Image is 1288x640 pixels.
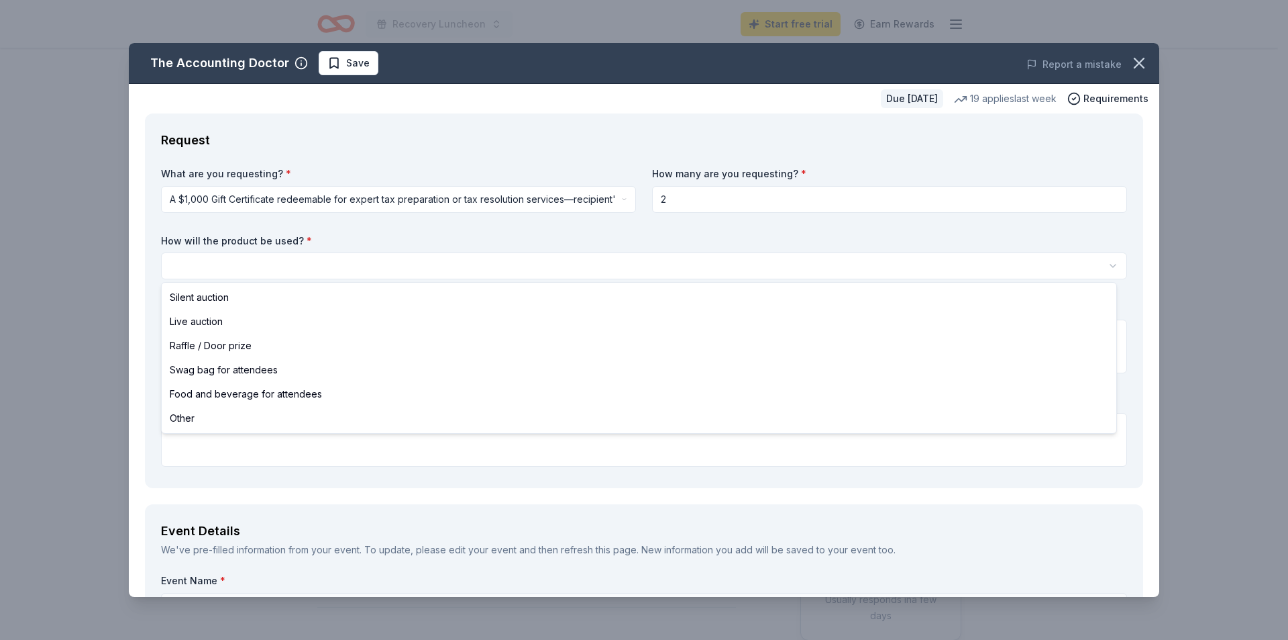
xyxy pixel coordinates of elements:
[392,16,486,32] span: Recovery Luncheon
[170,289,229,306] span: Silent auction
[170,338,252,354] span: Raffle / Door prize
[170,314,223,330] span: Live auction
[170,362,278,378] span: Swag bag for attendees
[170,410,195,426] span: Other
[170,386,322,402] span: Food and beverage for attendees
